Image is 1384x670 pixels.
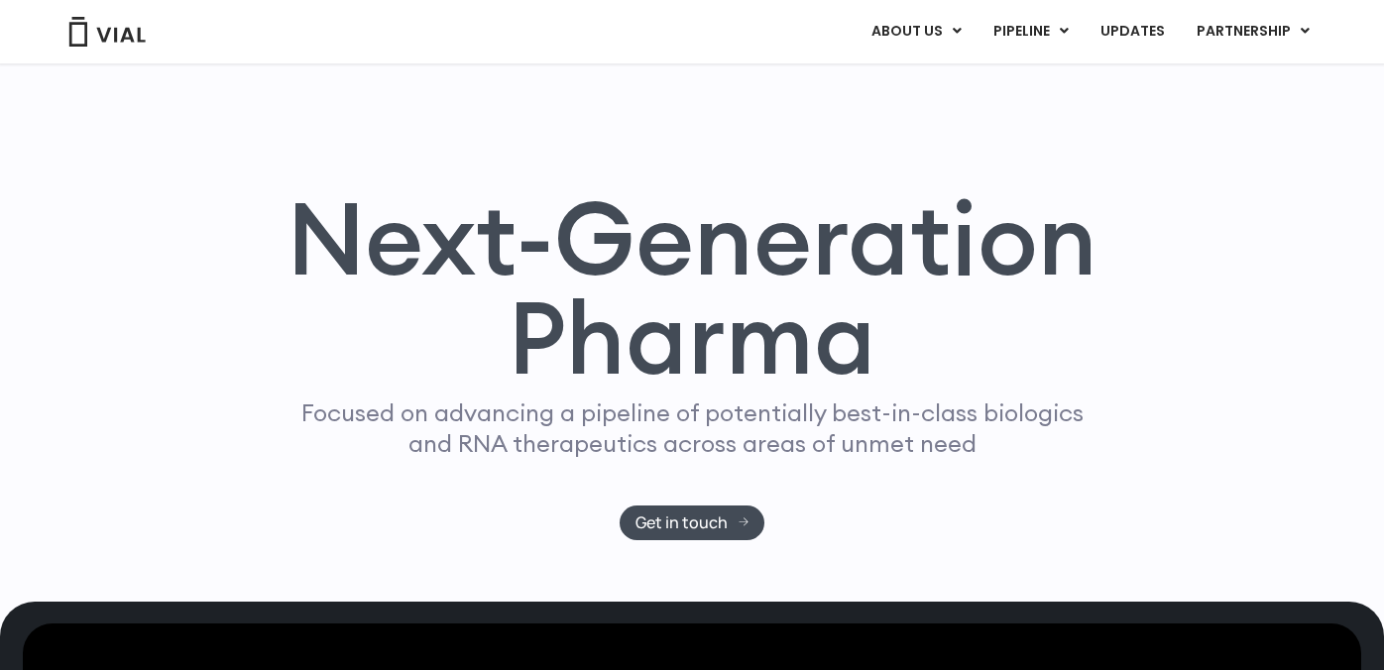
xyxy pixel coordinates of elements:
[620,505,765,540] a: Get in touch
[67,17,147,47] img: Vial Logo
[635,515,728,530] span: Get in touch
[1181,15,1326,49] a: PARTNERSHIPMenu Toggle
[978,15,1084,49] a: PIPELINEMenu Toggle
[263,188,1121,389] h1: Next-Generation Pharma
[1085,15,1180,49] a: UPDATES
[856,15,977,49] a: ABOUT USMenu Toggle
[292,397,1092,459] p: Focused on advancing a pipeline of potentially best-in-class biologics and RNA therapeutics acros...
